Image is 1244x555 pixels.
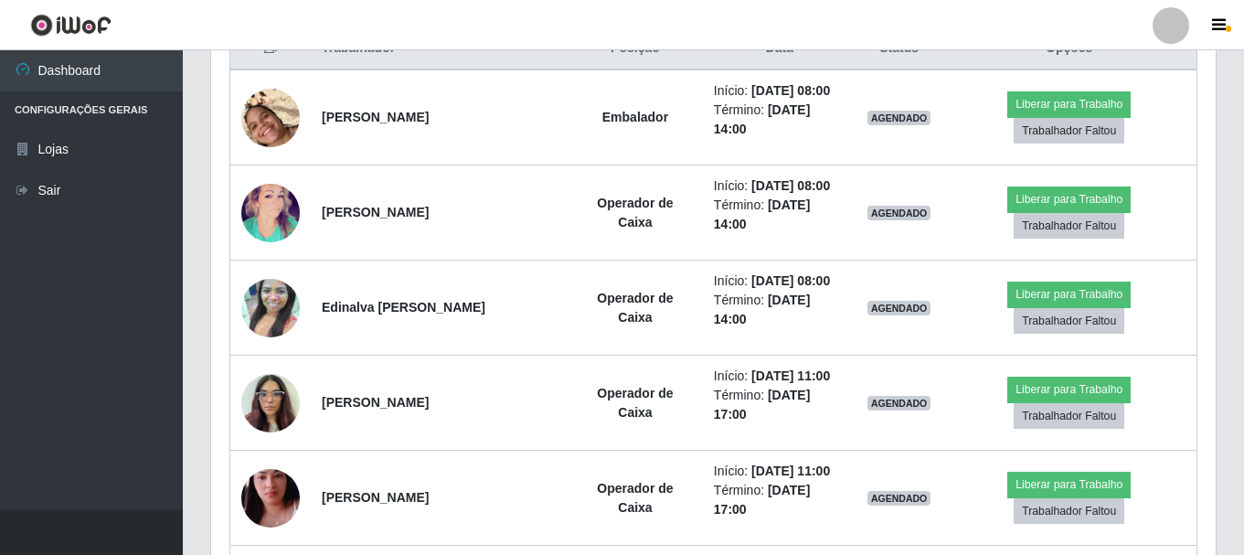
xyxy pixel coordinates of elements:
button: Liberar para Trabalho [1007,377,1131,402]
li: Término: [714,101,845,139]
button: Trabalhador Faltou [1014,403,1124,429]
li: Término: [714,291,845,329]
strong: [PERSON_NAME] [322,110,429,124]
strong: Embalador [602,110,668,124]
li: Término: [714,196,845,234]
button: Liberar para Trabalho [1007,187,1131,212]
span: AGENDADO [867,111,931,125]
time: [DATE] 08:00 [751,178,830,193]
strong: Operador de Caixa [597,196,673,229]
li: Início: [714,272,845,291]
time: [DATE] 11:00 [751,464,830,478]
strong: Operador de Caixa [597,481,673,515]
span: AGENDADO [867,206,931,220]
li: Início: [714,462,845,481]
button: Trabalhador Faltou [1014,213,1124,239]
img: 1743385442240.jpeg [241,364,300,442]
li: Início: [714,367,845,386]
time: [DATE] 08:00 [751,83,830,98]
strong: [PERSON_NAME] [322,490,429,505]
button: Trabalhador Faltou [1014,118,1124,144]
strong: [PERSON_NAME] [322,205,429,219]
strong: Operador de Caixa [597,386,673,420]
img: CoreUI Logo [30,14,112,37]
img: 1754840116013.jpeg [241,446,300,550]
span: AGENDADO [867,396,931,411]
span: AGENDADO [867,301,931,315]
li: Início: [714,176,845,196]
button: Liberar para Trabalho [1007,282,1131,307]
img: 1598866679921.jpeg [241,169,300,256]
button: Trabalhador Faltou [1014,498,1124,524]
strong: Edinalva [PERSON_NAME] [322,300,485,315]
button: Trabalhador Faltou [1014,308,1124,334]
button: Liberar para Trabalho [1007,91,1131,117]
li: Término: [714,481,845,519]
li: Início: [714,81,845,101]
img: 1650687338616.jpeg [241,256,300,360]
img: 1742564101820.jpeg [241,66,300,170]
time: [DATE] 08:00 [751,273,830,288]
time: [DATE] 11:00 [751,368,830,383]
li: Término: [714,386,845,424]
button: Liberar para Trabalho [1007,472,1131,497]
span: AGENDADO [867,491,931,506]
strong: [PERSON_NAME] [322,395,429,410]
strong: Operador de Caixa [597,291,673,325]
